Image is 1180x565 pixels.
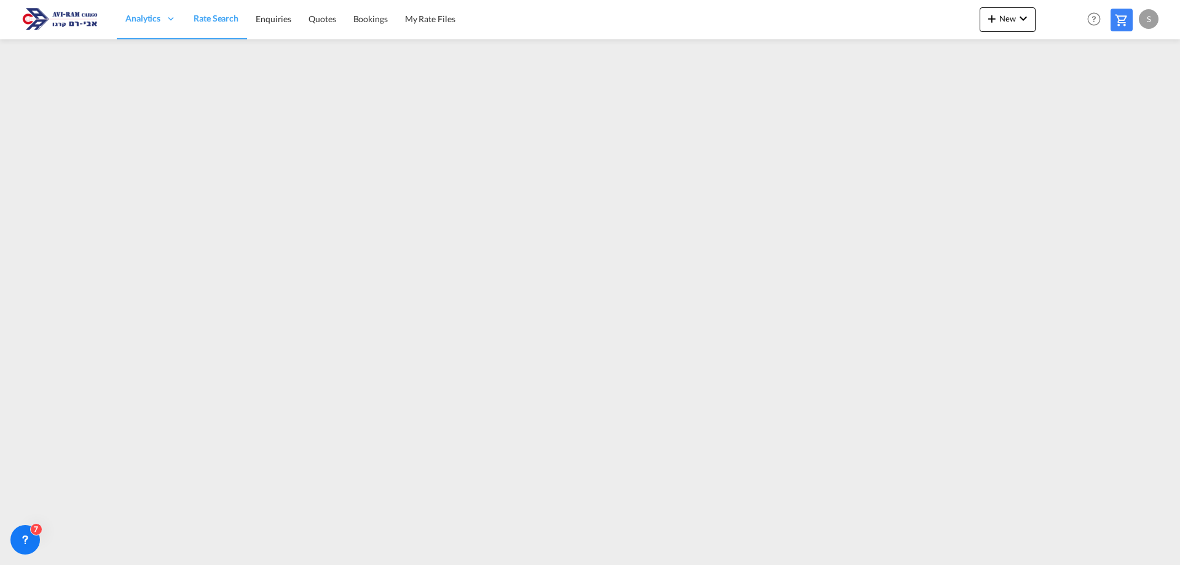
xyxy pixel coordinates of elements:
span: Help [1084,9,1104,30]
div: S [1139,9,1158,29]
img: 166978e0a5f911edb4280f3c7a976193.png [18,6,101,33]
button: icon-plus 400-fgNewicon-chevron-down [980,7,1036,32]
span: Rate Search [194,13,238,23]
span: My Rate Files [405,14,455,24]
span: New [985,14,1031,23]
div: Help [1084,9,1111,31]
md-icon: icon-chevron-down [1016,11,1031,26]
span: Analytics [125,12,160,25]
span: Quotes [309,14,336,24]
span: Enquiries [256,14,291,24]
span: Bookings [353,14,388,24]
md-icon: icon-plus 400-fg [985,11,999,26]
